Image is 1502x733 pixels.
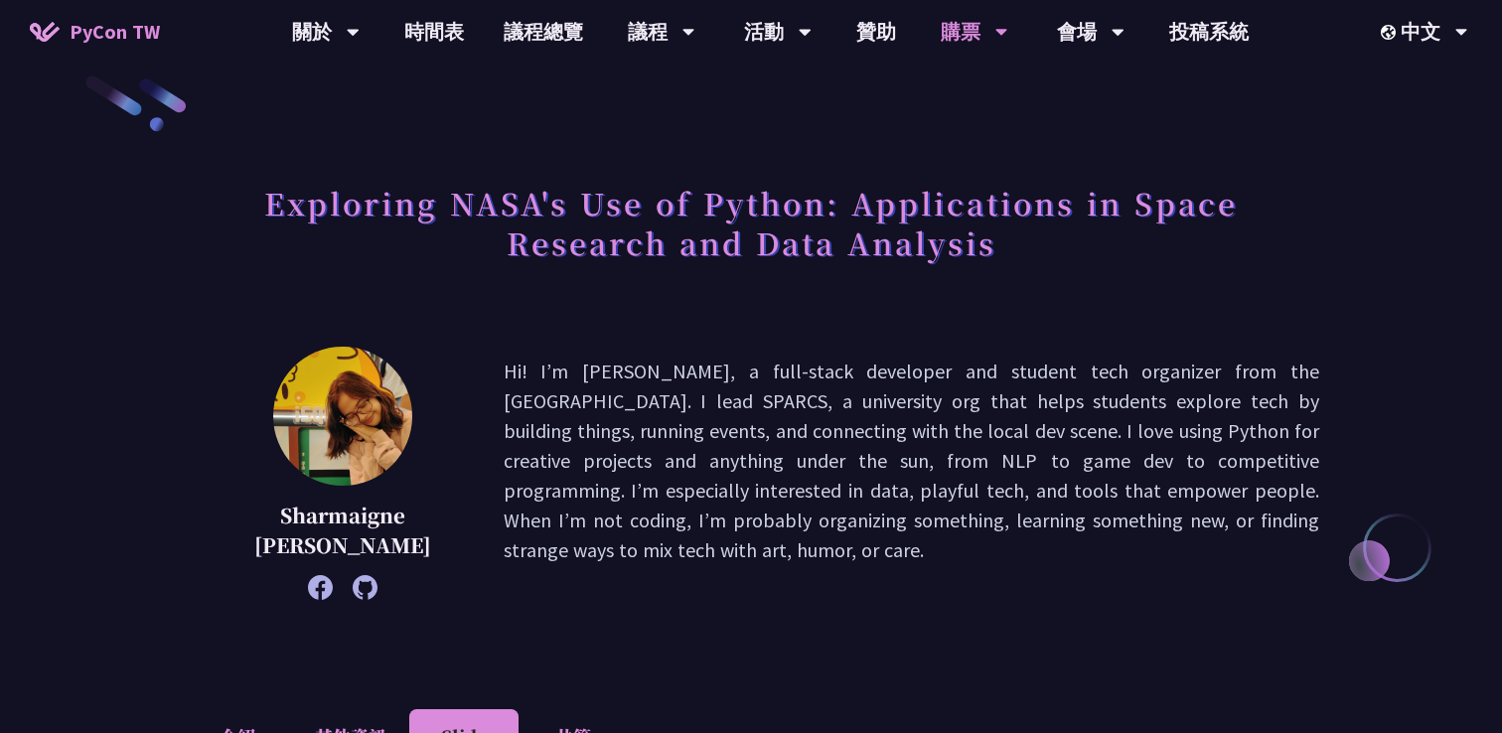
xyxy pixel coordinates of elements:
p: Sharmaigne [PERSON_NAME] [232,501,454,560]
img: Sharmaigne Angelie Mabano [273,347,412,486]
a: PyCon TW [10,7,180,57]
p: Hi! I’m [PERSON_NAME], a full-stack developer and student tech organizer from the [GEOGRAPHIC_DAT... [504,357,1319,590]
span: PyCon TW [70,17,160,47]
img: Home icon of PyCon TW 2025 [30,22,60,42]
img: Locale Icon [1381,25,1401,40]
h1: Exploring NASA's Use of Python: Applications in Space Research and Data Analysis [183,173,1319,272]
